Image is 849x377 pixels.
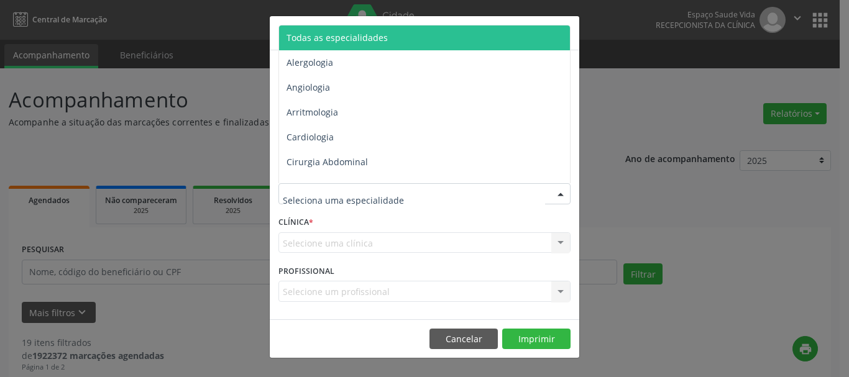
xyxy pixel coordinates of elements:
[287,32,388,43] span: Todas as especialidades
[287,81,330,93] span: Angiologia
[287,156,368,168] span: Cirurgia Abdominal
[554,16,579,47] button: Close
[287,181,363,193] span: Cirurgia Bariatrica
[502,329,571,350] button: Imprimir
[287,57,333,68] span: Alergologia
[278,261,334,281] label: PROFISSIONAL
[278,25,421,41] h5: Relatório de agendamentos
[287,131,334,143] span: Cardiologia
[429,329,498,350] button: Cancelar
[278,213,313,232] label: CLÍNICA
[283,188,545,212] input: Seleciona uma especialidade
[287,106,338,118] span: Arritmologia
